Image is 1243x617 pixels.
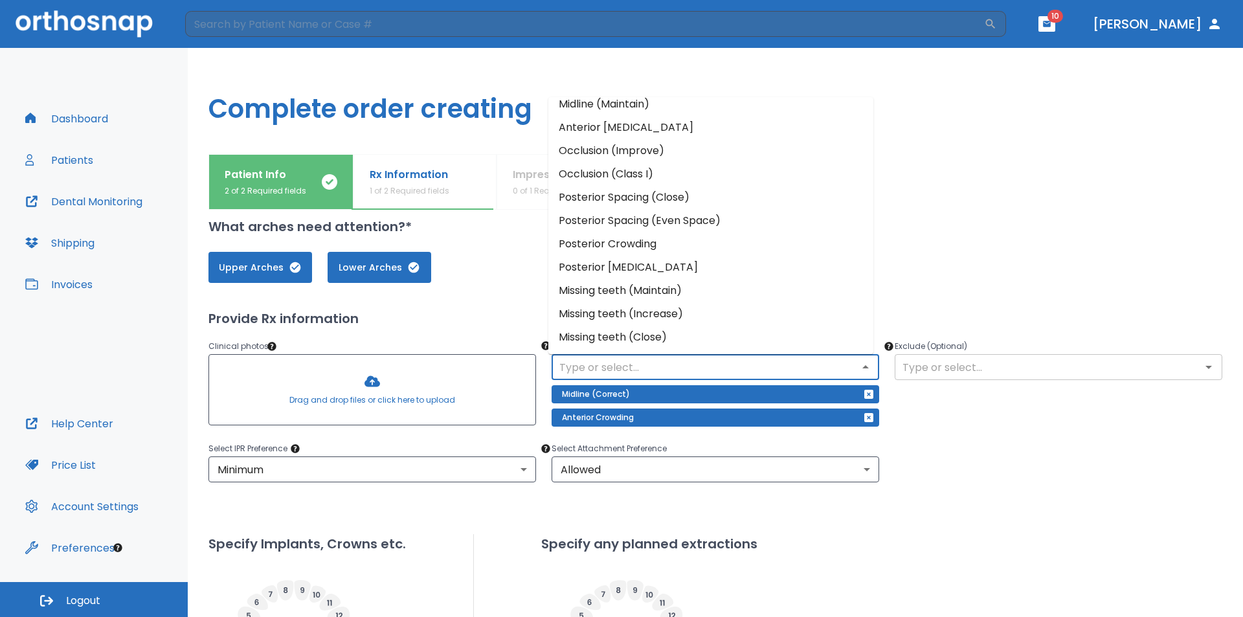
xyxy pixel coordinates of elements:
p: Midline (Correct) [562,387,630,402]
img: Orthosnap [16,10,153,37]
button: Shipping [17,227,102,258]
h2: Provide Rx information [208,309,1222,328]
li: Missing teeth (Increase) [548,302,873,326]
p: Patient Info [225,167,306,183]
li: Occlusion (Class I) [548,163,873,186]
button: Patients [17,144,101,175]
span: 10 [1047,10,1063,23]
p: 1 of 2 Required fields [370,185,449,197]
button: [PERSON_NAME] [1088,12,1227,36]
h2: Specify any planned extractions [541,534,757,554]
button: Invoices [17,269,100,300]
span: Upper Arches [221,261,299,275]
p: Clinical photos * [208,339,536,354]
button: Help Center [17,408,121,439]
button: Close [857,358,875,376]
button: Upper Arches [208,252,312,283]
input: Type or select... [555,358,875,376]
h2: Specify Implants, Crowns etc. [208,534,406,554]
h1: Complete order creating [188,48,1243,154]
p: Rx Information [370,167,449,183]
div: Allowed [552,456,879,482]
li: Anterior [MEDICAL_DATA] [548,116,873,139]
button: Dashboard [17,103,116,134]
p: 2 of 2 Required fields [225,185,306,197]
span: Lower Arches [341,261,418,275]
button: Preferences [17,532,122,563]
input: Type or select... [899,358,1218,376]
h2: What arches need attention?* [208,217,1222,236]
li: Posterior Spacing (Even Space) [548,209,873,232]
div: Tooltip anchor [289,443,301,454]
li: Posterior Spacing (Close) [548,186,873,209]
div: Tooltip anchor [883,341,895,352]
p: Select Attachment Preference [552,441,879,456]
div: Tooltip anchor [540,443,552,454]
li: Posterior Crowding [548,232,873,256]
li: Midline (Maintain) [548,93,873,116]
p: Select IPR Preference [208,441,536,456]
div: Tooltip anchor [266,341,278,352]
button: Dental Monitoring [17,186,150,217]
button: Account Settings [17,491,146,522]
li: Missing teeth (Maintain) [548,279,873,302]
li: Occlusion (Improve) [548,139,873,163]
p: Anterior Crowding [562,410,634,425]
button: Lower Arches [328,252,431,283]
input: Search by Patient Name or Case # [185,11,984,37]
div: Minimum [208,456,536,482]
div: Tooltip anchor [540,340,552,352]
button: Open [1200,358,1218,376]
p: Exclude (Optional) [895,339,1222,354]
li: Posterior [MEDICAL_DATA] [548,256,873,279]
button: Price List [17,449,104,480]
li: Missing teeth (Close) [548,326,873,349]
div: Tooltip anchor [112,542,124,554]
span: Logout [66,594,100,608]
